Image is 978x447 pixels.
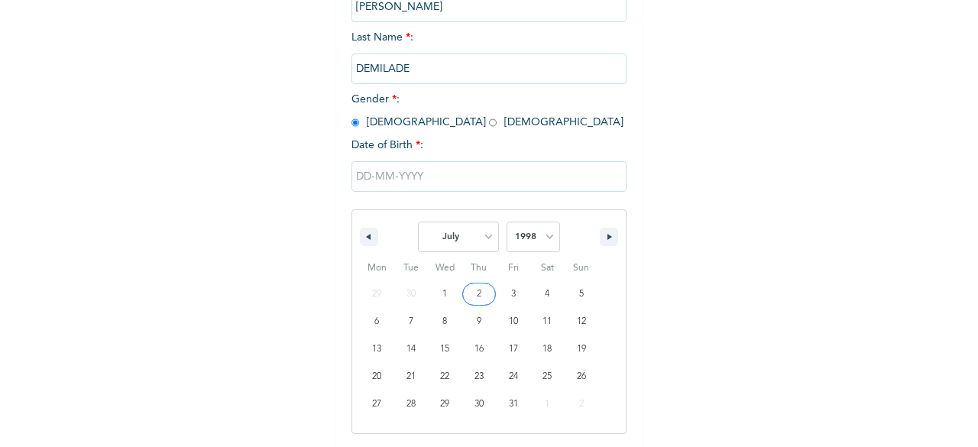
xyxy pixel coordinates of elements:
span: Sun [564,256,598,280]
button: 3 [496,280,530,308]
span: 12 [577,308,586,335]
button: 26 [564,363,598,390]
span: 31 [509,390,518,418]
span: 3 [511,280,516,308]
span: 11 [542,308,552,335]
button: 15 [428,335,462,363]
span: 30 [474,390,484,418]
span: 21 [406,363,416,390]
span: Tue [394,256,429,280]
button: 20 [360,363,394,390]
button: 12 [564,308,598,335]
span: 6 [374,308,379,335]
button: 6 [360,308,394,335]
button: 31 [496,390,530,418]
input: DD-MM-YYYY [351,161,627,192]
button: 21 [394,363,429,390]
span: Fri [496,256,530,280]
button: 30 [462,390,497,418]
span: 22 [440,363,449,390]
span: Gender : [DEMOGRAPHIC_DATA] [DEMOGRAPHIC_DATA] [351,94,623,128]
span: 14 [406,335,416,363]
span: 7 [409,308,413,335]
span: Date of Birth : [351,138,423,154]
span: 10 [509,308,518,335]
input: Enter your last name [351,53,627,84]
span: Mon [360,256,394,280]
button: 5 [564,280,598,308]
span: Wed [428,256,462,280]
span: 20 [372,363,381,390]
button: 14 [394,335,429,363]
button: 29 [428,390,462,418]
button: 22 [428,363,462,390]
button: 2 [462,280,497,308]
button: 23 [462,363,497,390]
span: 28 [406,390,416,418]
span: 24 [509,363,518,390]
span: 17 [509,335,518,363]
button: 11 [530,308,565,335]
span: 26 [577,363,586,390]
span: 15 [440,335,449,363]
button: 16 [462,335,497,363]
button: 19 [564,335,598,363]
span: 19 [577,335,586,363]
button: 8 [428,308,462,335]
button: 27 [360,390,394,418]
span: 4 [545,280,549,308]
span: 1 [442,280,447,308]
span: 9 [477,308,481,335]
button: 25 [530,363,565,390]
span: Sat [530,256,565,280]
span: 5 [579,280,584,308]
button: 1 [428,280,462,308]
span: 2 [477,280,481,308]
button: 13 [360,335,394,363]
span: 8 [442,308,447,335]
button: 7 [394,308,429,335]
span: 13 [372,335,381,363]
button: 10 [496,308,530,335]
span: Thu [462,256,497,280]
span: 16 [474,335,484,363]
button: 18 [530,335,565,363]
button: 9 [462,308,497,335]
span: 23 [474,363,484,390]
button: 4 [530,280,565,308]
button: 28 [394,390,429,418]
span: 25 [542,363,552,390]
span: 18 [542,335,552,363]
button: 24 [496,363,530,390]
span: 29 [440,390,449,418]
span: 27 [372,390,381,418]
button: 17 [496,335,530,363]
span: Last Name : [351,32,627,74]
